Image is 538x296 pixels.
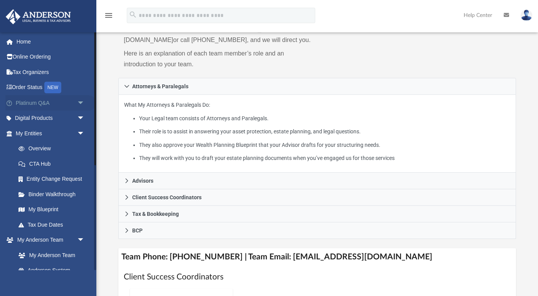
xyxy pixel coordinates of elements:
[11,247,89,263] a: My Anderson Team
[139,127,510,136] li: Their role is to assist in answering your asset protection, estate planning, and legal questions.
[5,80,96,96] a: Order StatusNEW
[118,95,516,173] div: Attorneys & Paralegals
[104,15,113,20] a: menu
[11,217,96,232] a: Tax Due Dates
[124,48,312,70] p: Here is an explanation of each team member’s role and an introduction to your team.
[139,140,510,150] li: They also approve your Wealth Planning Blueprint that your Advisor drafts for your structuring ne...
[132,228,143,233] span: BCP
[77,126,92,141] span: arrow_drop_down
[44,82,61,93] div: NEW
[5,49,96,65] a: Online Ordering
[11,156,96,172] a: CTA Hub
[118,222,516,239] a: BCP
[132,211,179,217] span: Tax & Bookkeeping
[3,9,73,24] img: Anderson Advisors Platinum Portal
[132,178,153,183] span: Advisors
[11,141,96,156] a: Overview
[124,100,510,163] p: What My Attorneys & Paralegals Do:
[5,111,96,126] a: Digital Productsarrow_drop_down
[77,95,92,111] span: arrow_drop_down
[5,232,92,248] a: My Anderson Teamarrow_drop_down
[139,153,510,163] li: They will work with you to draft your estate planning documents when you’ve engaged us for those ...
[5,95,96,111] a: Platinum Q&Aarrow_drop_down
[124,26,293,43] a: [EMAIL_ADDRESS][DOMAIN_NAME]
[139,114,510,123] li: Your Legal team consists of Attorneys and Paralegals.
[11,172,96,187] a: Entity Change Request
[104,11,113,20] i: menu
[118,206,516,222] a: Tax & Bookkeeping
[124,271,510,283] h1: Client Success Coordinators
[77,232,92,248] span: arrow_drop_down
[11,187,96,202] a: Binder Walkthrough
[5,126,96,141] a: My Entitiesarrow_drop_down
[129,10,137,19] i: search
[11,202,92,217] a: My Blueprint
[118,248,516,266] h4: Team Phone: [PHONE_NUMBER] | Team Email: [EMAIL_ADDRESS][DOMAIN_NAME]
[5,34,96,49] a: Home
[132,84,188,89] span: Attorneys & Paralegals
[77,111,92,126] span: arrow_drop_down
[132,195,202,200] span: Client Success Coordinators
[521,10,532,21] img: User Pic
[118,78,516,95] a: Attorneys & Paralegals
[118,189,516,206] a: Client Success Coordinators
[11,263,92,278] a: Anderson System
[5,64,96,80] a: Tax Organizers
[118,173,516,189] a: Advisors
